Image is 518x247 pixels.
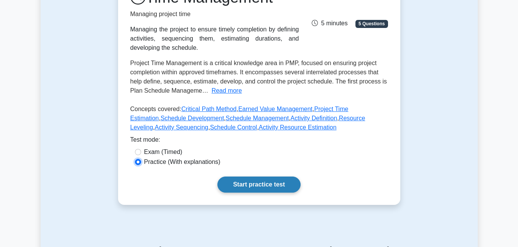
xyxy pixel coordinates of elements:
a: Schedule Control [210,124,257,131]
a: Activity Definition [291,115,337,121]
div: Managing the project to ensure timely completion by defining activities, sequencing them, estimat... [130,25,299,52]
a: Schedule Development [161,115,224,121]
a: Earned Value Management [238,106,312,112]
a: Resource Leveling [130,115,365,131]
div: Test mode: [130,135,388,147]
span: Project Time Management is a critical knowledge area in PMP, focused on ensuring project completi... [130,60,387,94]
a: Critical Path Method [181,106,237,112]
span: 5 Questions [355,20,388,28]
a: Activity Resource Estimation [259,124,337,131]
a: Start practice test [217,177,301,193]
a: Project Time Estimation [130,106,349,121]
label: Practice (With explanations) [144,157,220,167]
span: 5 minutes [312,20,347,26]
p: Managing project time [130,10,299,19]
a: Activity Sequencing [155,124,209,131]
p: Concepts covered: , , , , , , , , , [130,105,388,135]
label: Exam (Timed) [144,147,183,157]
a: Schedule Management [226,115,289,121]
button: Read more [212,86,242,95]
